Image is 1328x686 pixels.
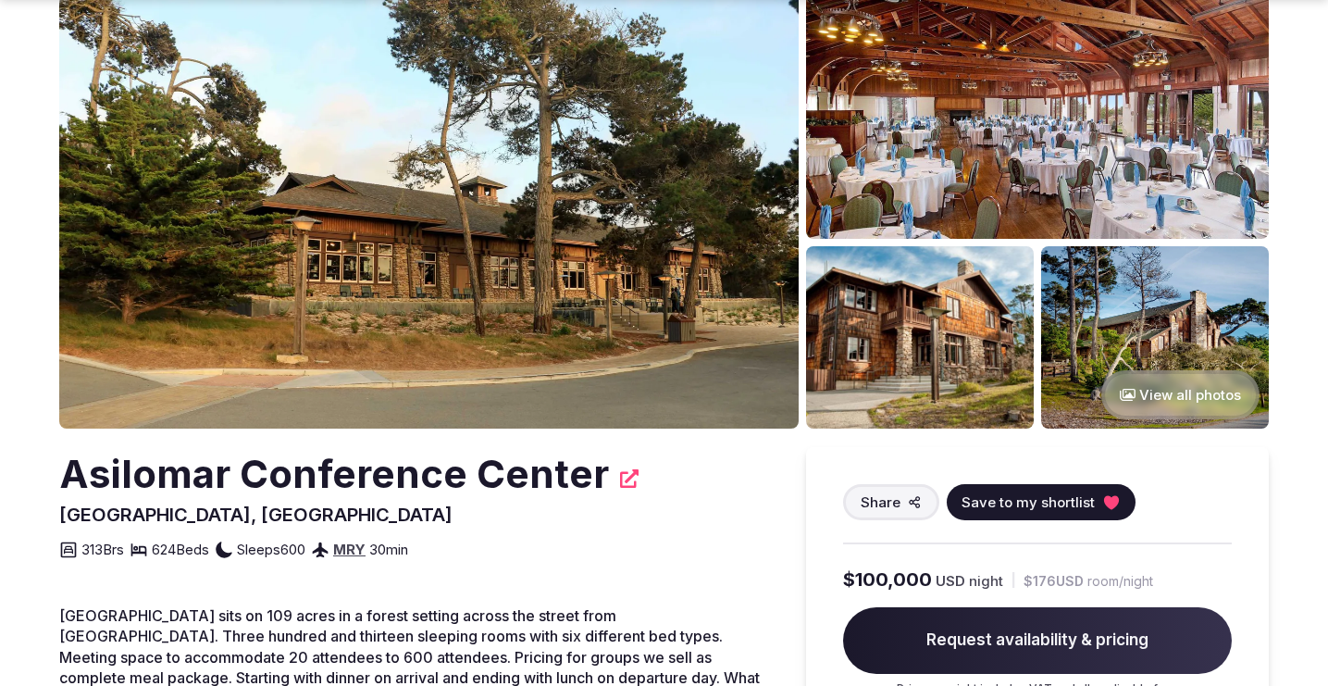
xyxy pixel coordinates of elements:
a: MRY [333,541,366,558]
span: 624 Beds [152,540,209,559]
span: $176 USD [1024,572,1084,591]
img: Venue gallery photo [806,246,1034,429]
button: Save to my shortlist [947,484,1136,520]
button: Share [843,484,939,520]
span: night [969,571,1003,591]
span: Request availability & pricing [843,607,1232,674]
button: View all photos [1101,370,1260,419]
span: 313 Brs [81,540,124,559]
span: Sleeps 600 [237,540,305,559]
span: 30 min [369,540,408,559]
h2: Asilomar Conference Center [59,447,609,502]
span: Share [861,493,900,512]
span: Save to my shortlist [962,493,1095,512]
span: [GEOGRAPHIC_DATA], [GEOGRAPHIC_DATA] [59,504,453,526]
img: Venue gallery photo [1041,246,1269,429]
span: $100,000 [843,567,932,592]
span: USD [936,571,965,591]
span: room/night [1087,572,1153,591]
div: | [1011,570,1016,590]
